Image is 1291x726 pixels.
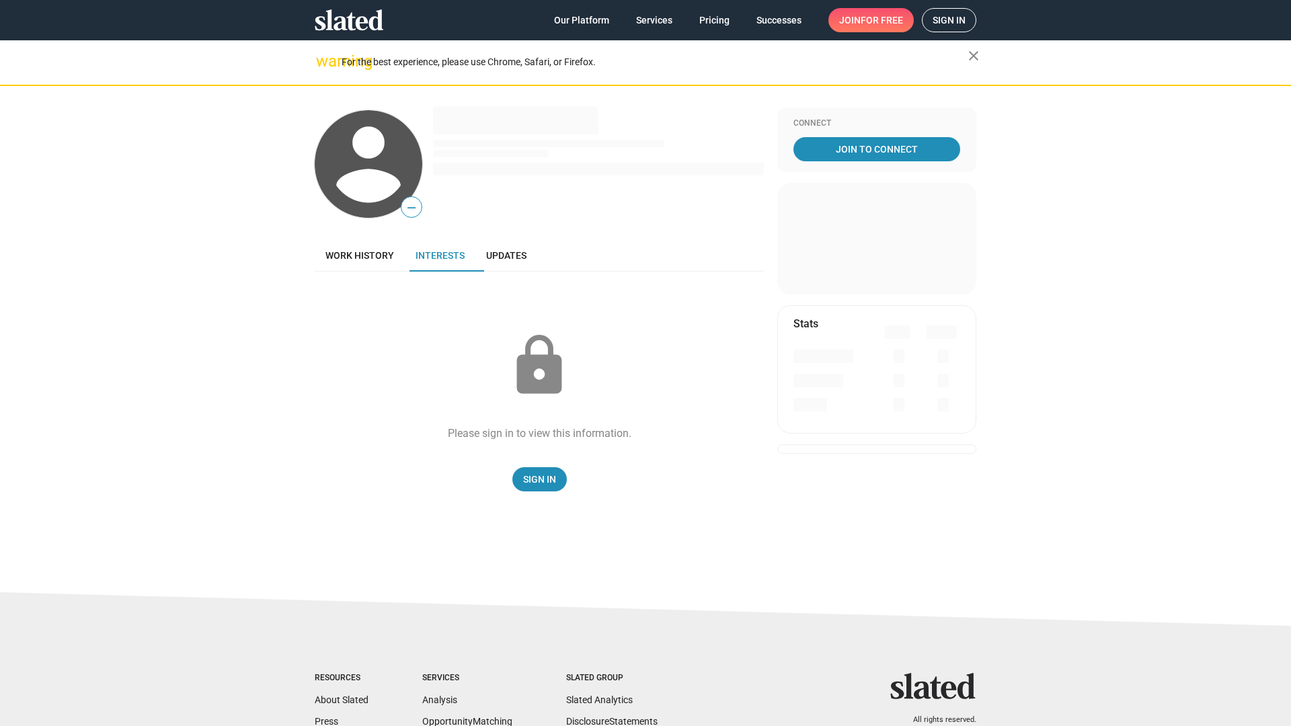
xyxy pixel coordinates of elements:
[828,8,914,32] a: Joinfor free
[922,8,976,32] a: Sign in
[422,673,512,684] div: Services
[699,8,730,32] span: Pricing
[793,317,818,331] mat-card-title: Stats
[523,467,556,491] span: Sign In
[422,694,457,705] a: Analysis
[401,199,422,216] span: —
[405,239,475,272] a: Interests
[316,53,332,69] mat-icon: warning
[636,8,672,32] span: Services
[512,467,567,491] a: Sign In
[506,332,573,399] mat-icon: lock
[342,53,968,71] div: For the best experience, please use Chrome, Safari, or Firefox.
[416,250,465,261] span: Interests
[756,8,801,32] span: Successes
[315,673,368,684] div: Resources
[966,48,982,64] mat-icon: close
[566,673,658,684] div: Slated Group
[448,426,631,440] div: Please sign in to view this information.
[566,694,633,705] a: Slated Analytics
[689,8,740,32] a: Pricing
[486,250,526,261] span: Updates
[793,118,960,129] div: Connect
[839,8,903,32] span: Join
[861,8,903,32] span: for free
[543,8,620,32] a: Our Platform
[315,694,368,705] a: About Slated
[625,8,683,32] a: Services
[933,9,966,32] span: Sign in
[796,137,957,161] span: Join To Connect
[554,8,609,32] span: Our Platform
[746,8,812,32] a: Successes
[315,239,405,272] a: Work history
[793,137,960,161] a: Join To Connect
[475,239,537,272] a: Updates
[325,250,394,261] span: Work history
